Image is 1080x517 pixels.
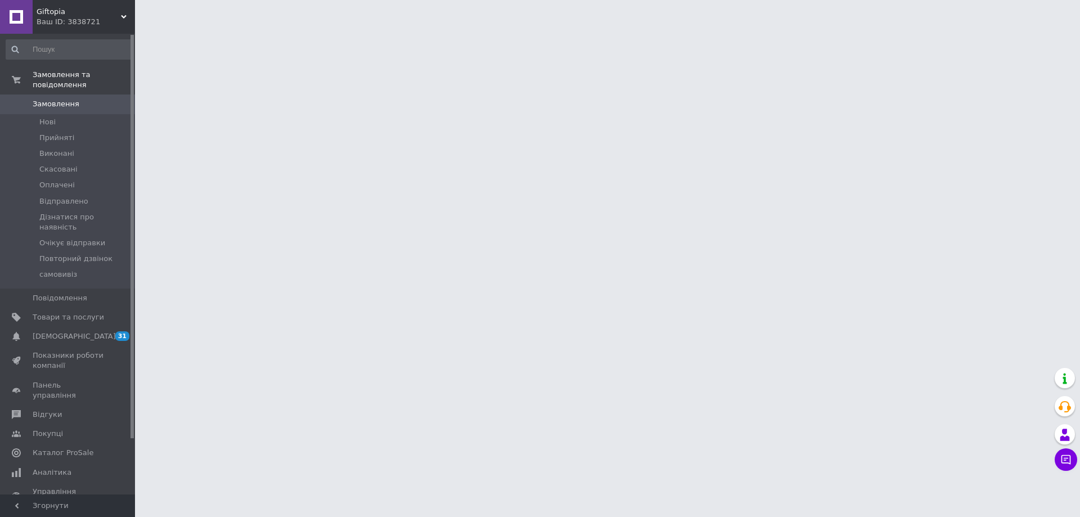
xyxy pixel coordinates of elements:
[39,254,112,264] span: Повторний дзвінок
[33,99,79,109] span: Замовлення
[33,70,135,90] span: Замовлення та повідомлення
[37,17,135,27] div: Ваш ID: 3838721
[39,196,88,206] span: Відправлено
[33,331,116,341] span: [DEMOGRAPHIC_DATA]
[33,350,104,371] span: Показники роботи компанії
[39,212,132,232] span: Дізнатися про наявність
[39,238,105,248] span: Очікує відправки
[6,39,133,60] input: Пошук
[33,487,104,507] span: Управління сайтом
[39,269,77,280] span: самовивіз
[115,331,129,341] span: 31
[33,312,104,322] span: Товари та послуги
[1055,448,1077,471] button: Чат з покупцем
[39,164,78,174] span: Скасовані
[39,117,56,127] span: Нові
[33,448,93,458] span: Каталог ProSale
[39,133,74,143] span: Прийняті
[33,293,87,303] span: Повідомлення
[33,467,71,478] span: Аналітика
[37,7,121,17] span: Giftopia
[39,149,74,159] span: Виконані
[39,180,75,190] span: Оплачені
[33,380,104,401] span: Панель управління
[33,410,62,420] span: Відгуки
[33,429,63,439] span: Покупці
